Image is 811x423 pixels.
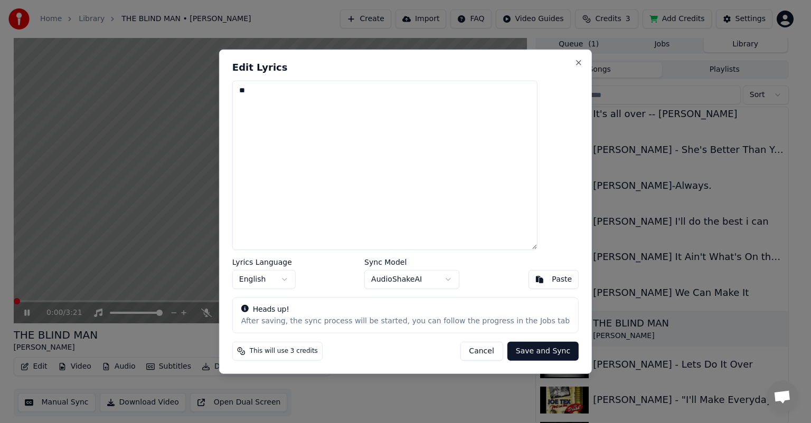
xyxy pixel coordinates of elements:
[250,347,318,355] span: This will use 3 credits
[241,315,570,326] div: After saving, the sync process will be started, you can follow the progress in the Jobs tab
[241,304,570,314] div: Heads up!
[507,341,579,360] button: Save and Sync
[528,270,579,289] button: Paste
[232,63,579,72] h2: Edit Lyrics
[460,341,503,360] button: Cancel
[232,258,296,265] label: Lyrics Language
[364,258,459,265] label: Sync Model
[552,274,572,284] div: Paste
